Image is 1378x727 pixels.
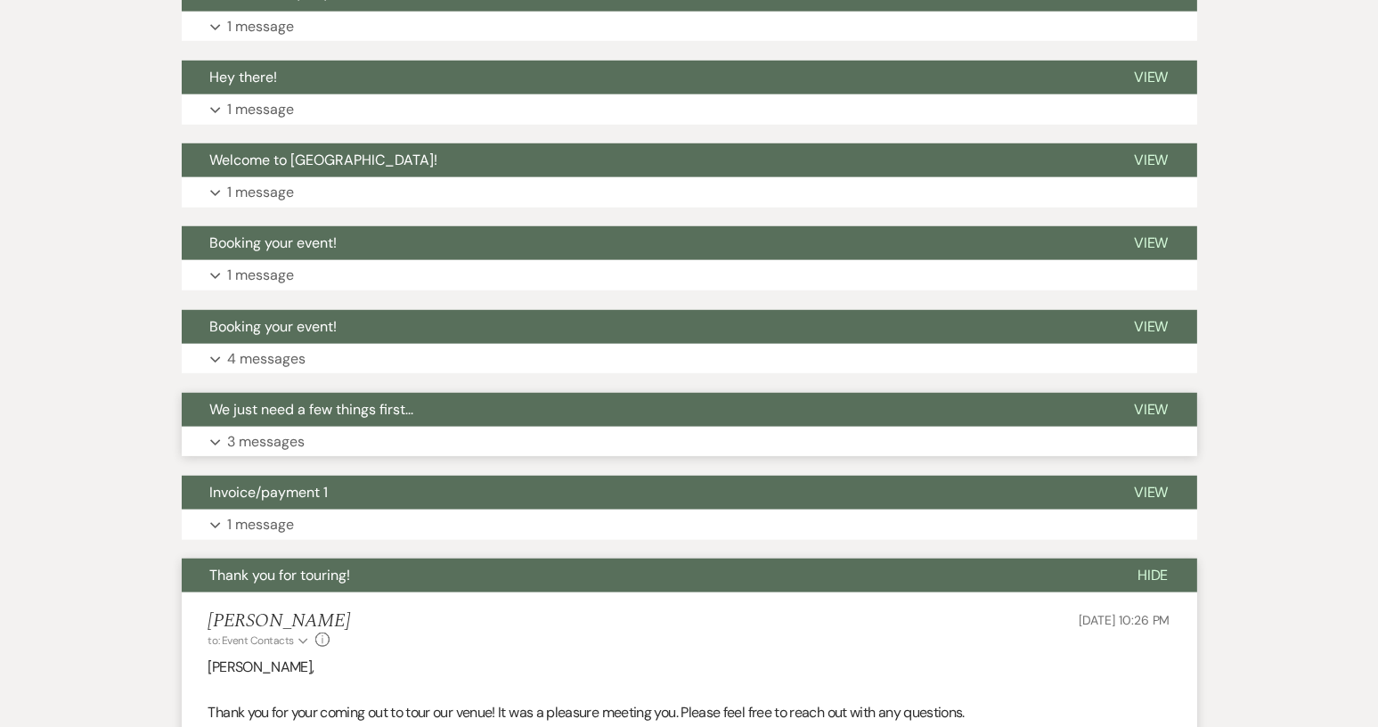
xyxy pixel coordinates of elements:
button: 1 message [182,510,1197,540]
span: Welcome to [GEOGRAPHIC_DATA]! [210,151,438,169]
span: Booking your event! [210,317,338,336]
button: We just need a few things first... [182,393,1105,427]
button: Welcome to [GEOGRAPHIC_DATA]! [182,143,1105,177]
button: Booking your event! [182,226,1105,260]
p: 1 message [228,15,295,38]
button: 1 message [182,260,1197,290]
span: Booking your event! [210,233,338,252]
span: Hide [1137,566,1169,584]
p: Thank you for your coming out to tour our venue! It was a pleasure meeting you. Please feel free ... [208,701,1170,724]
p: 1 message [228,513,295,536]
span: View [1134,483,1169,502]
p: 1 message [228,98,295,121]
button: Invoice/payment 1 [182,476,1105,510]
p: 1 message [228,264,295,287]
button: Hide [1109,559,1197,592]
button: 3 messages [182,427,1197,457]
span: Hey there! [210,68,278,86]
span: Invoice/payment 1 [210,483,329,502]
button: 1 message [182,12,1197,42]
h5: [PERSON_NAME] [208,610,350,633]
button: View [1105,226,1197,260]
span: We just need a few things first... [210,400,414,419]
p: 4 messages [228,347,306,371]
p: [PERSON_NAME], [208,656,1170,679]
span: View [1134,317,1169,336]
button: 4 messages [182,344,1197,374]
button: View [1105,393,1197,427]
span: View [1134,151,1169,169]
span: [DATE] 10:26 PM [1080,612,1170,628]
button: Hey there! [182,61,1105,94]
span: View [1134,400,1169,419]
button: Thank you for touring! [182,559,1109,592]
button: View [1105,476,1197,510]
p: 3 messages [228,430,306,453]
button: 1 message [182,94,1197,125]
button: to: Event Contacts [208,633,311,649]
button: View [1105,143,1197,177]
p: 1 message [228,181,295,204]
span: View [1134,233,1169,252]
button: View [1105,61,1197,94]
button: View [1105,310,1197,344]
span: to: Event Contacts [208,633,294,648]
span: Thank you for touring! [210,566,351,584]
button: Booking your event! [182,310,1105,344]
button: 1 message [182,177,1197,208]
span: View [1134,68,1169,86]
